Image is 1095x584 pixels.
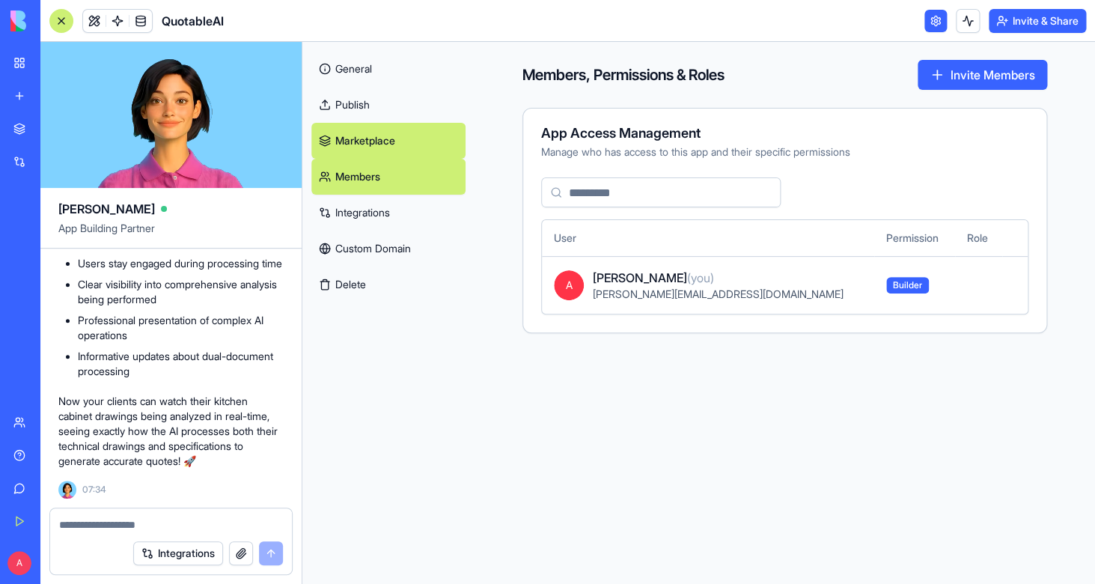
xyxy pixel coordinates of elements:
[133,541,223,565] button: Integrations
[311,51,466,87] a: General
[522,64,725,85] h4: Members, Permissions & Roles
[989,9,1086,33] button: Invite & Share
[311,231,466,267] a: Custom Domain
[886,277,929,293] span: Builder
[593,269,714,287] span: [PERSON_NAME]
[311,195,466,231] a: Integrations
[58,221,284,248] span: App Building Partner
[311,159,466,195] a: Members
[955,220,1003,256] th: Role
[58,481,76,499] img: Ella_00000_wcx2te.png
[918,60,1047,90] button: Invite Members
[58,394,284,469] p: Now your clients can watch their kitchen cabinet drawings being analyzed in real-time, seeing exa...
[874,220,955,256] th: Permission
[78,277,284,307] li: Clear visibility into comprehensive analysis being performed
[593,288,844,300] span: [PERSON_NAME][EMAIL_ADDRESS][DOMAIN_NAME]
[78,349,284,379] li: Informative updates about dual-document processing
[7,551,31,575] span: A
[311,123,466,159] a: Marketplace
[58,200,155,218] span: [PERSON_NAME]
[78,256,284,271] li: Users stay engaged during processing time
[541,127,1028,140] div: App Access Management
[162,12,224,30] span: QuotableAI
[541,145,1028,159] div: Manage who has access to this app and their specific permissions
[542,220,874,256] th: User
[311,87,466,123] a: Publish
[10,10,103,31] img: logo
[687,270,714,285] span: (you)
[554,270,584,300] span: A
[78,313,284,343] li: Professional presentation of complex AI operations
[311,267,466,302] button: Delete
[82,484,106,496] span: 07:34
